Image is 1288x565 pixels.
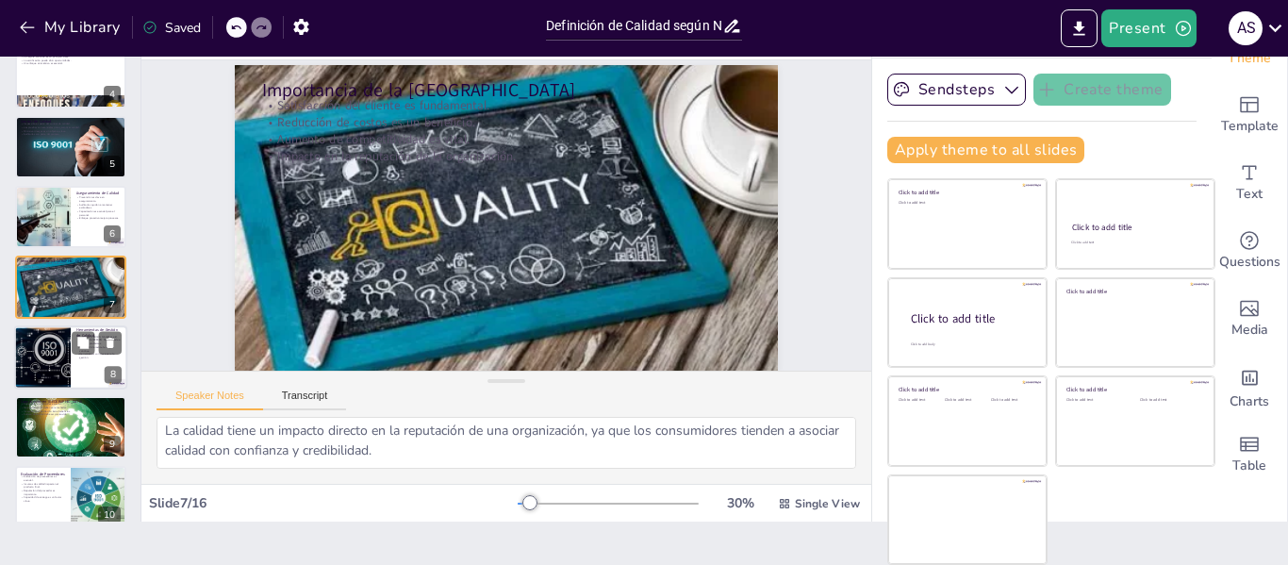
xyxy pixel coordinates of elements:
p: Aseguramiento de Calidad [76,191,121,196]
p: Inspección es parte del control de calidad. [21,122,121,125]
p: Enfoque proactivo mejora procesos. [76,217,121,221]
div: 6 [104,225,121,242]
button: A S [1229,9,1263,47]
div: 8 [14,325,127,390]
div: Click to add text [945,398,987,403]
p: Reducción de costos es un beneficio. [21,266,121,270]
div: 10 [15,466,126,528]
div: Click to add title [911,311,1032,327]
p: Satisfacción del cliente es fundamental. [273,72,761,140]
p: Importancia de la [GEOGRAPHIC_DATA] [21,258,121,264]
span: Media [1231,320,1268,341]
p: La mejora continua es un principio clave. [21,56,121,59]
div: Add images, graphics, shapes or video [1212,285,1287,353]
p: Satisfacción del cliente es fundamental. [21,262,121,266]
div: 10 [98,507,121,523]
p: Importancia de la [GEOGRAPHIC_DATA] [275,53,764,129]
p: Minimizar riesgos es un objetivo clave. [21,129,121,133]
div: Click to add text [1140,398,1199,403]
div: Add charts and graphs [1212,353,1287,421]
p: Un enfoque sistemático es esencial. [21,62,121,66]
textarea: La satisfacción del cliente es un indicador clave de éxito comercial, y las organizaciones deben ... [157,417,856,469]
div: Click to add title [1066,386,1201,393]
button: Apply theme to all slides [887,137,1084,163]
div: 7 [104,296,121,313]
div: Click to add text [899,398,941,403]
p: Capacitación es esencial para el personal. [76,209,121,216]
p: Insumos de calidad impactan el producto final. [21,482,65,489]
div: Click to add title [1072,222,1197,233]
span: Charts [1230,391,1269,412]
div: Add ready made slides [1212,81,1287,149]
p: Análisis de [PERSON_NAME] ayuda a resolver problemas. [76,338,122,344]
div: 9 [15,396,126,458]
p: La certificación puede abrir oportunidades. [21,58,121,62]
button: Duplicate Slide [72,331,94,354]
div: 4 [15,45,126,108]
div: 4 [104,86,121,103]
div: Click to add title [899,386,1033,393]
p: Auditorías ayudan a mantener estándares. [76,203,121,209]
div: Slide 7 / 16 [149,494,518,512]
p: Capacidad de entrega es un factor clave. [21,495,65,502]
div: Get real-time input from your audience [1212,217,1287,285]
div: A S [1229,11,1263,45]
p: Evaluación de proveedores es esencial. [21,474,65,481]
div: Click to add text [991,398,1033,403]
button: Create theme [1033,74,1171,106]
p: Diagrama [PERSON_NAME] es útil. [76,335,122,339]
p: Evaluación de Proveedores [21,471,65,476]
button: Transcript [263,390,347,410]
p: Aumento de competitividad es vital. [21,270,121,274]
span: Table [1232,456,1266,476]
p: Reputación del proveedor es importante. [21,489,65,495]
div: Add a table [1212,421,1287,489]
button: Speaker Notes [157,390,263,410]
p: Prevención es clave en aseguramiento. [76,196,121,203]
div: 5 [104,156,121,173]
button: Sendsteps [887,74,1026,106]
div: Click to add title [899,189,1033,196]
p: Herramientas de Gestión de Calidad [76,327,122,338]
button: Delete Slide [99,331,122,354]
span: Theme [1228,48,1271,69]
button: Present [1101,9,1196,47]
p: Aumento de competitividad es vital. [271,106,758,174]
div: Click to add body [911,342,1030,347]
p: Impacto en la reputación de la organización. [21,273,121,276]
span: Questions [1219,252,1280,273]
p: Capacitación continua es esencial. [21,403,121,407]
span: Template [1221,116,1279,137]
span: Single View [795,496,860,511]
p: Capacitación en [GEOGRAPHIC_DATA] [21,399,121,405]
button: My Library [14,12,128,42]
p: Las pruebas son esenciales para garantizar calidad. [21,125,121,129]
div: 5 [15,116,126,178]
p: Impacto en la reputación de la organización. [269,123,756,191]
p: Control de Calidad [21,118,121,124]
div: 9 [104,436,121,453]
button: Export to PowerPoint [1061,9,1098,47]
div: 7 [15,256,126,318]
div: Click to add text [1066,398,1126,403]
p: Mejores prácticas deben ser enseñadas. [21,407,121,410]
p: Herramientas son clave para la gestión. [76,352,122,358]
p: Ciclo PDCA fomenta la mejora continua. [76,345,122,352]
div: Click to add text [899,201,1033,206]
div: Click to add text [1071,241,1197,245]
p: Auditorías son parte del proceso. [21,132,121,136]
div: 30 % [718,494,763,512]
div: 6 [15,186,126,248]
div: 8 [105,366,122,383]
div: Add text boxes [1212,149,1287,217]
div: Saved [142,19,201,37]
div: Click to add title [1066,287,1201,294]
input: Insert title [546,12,722,40]
p: Cultura de calidad debe ser promovida. [21,413,121,417]
p: Inversión en capacitación tiene beneficios. [21,409,121,413]
span: Text [1236,184,1263,205]
p: Reducción de costos es un beneficio. [272,89,760,157]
